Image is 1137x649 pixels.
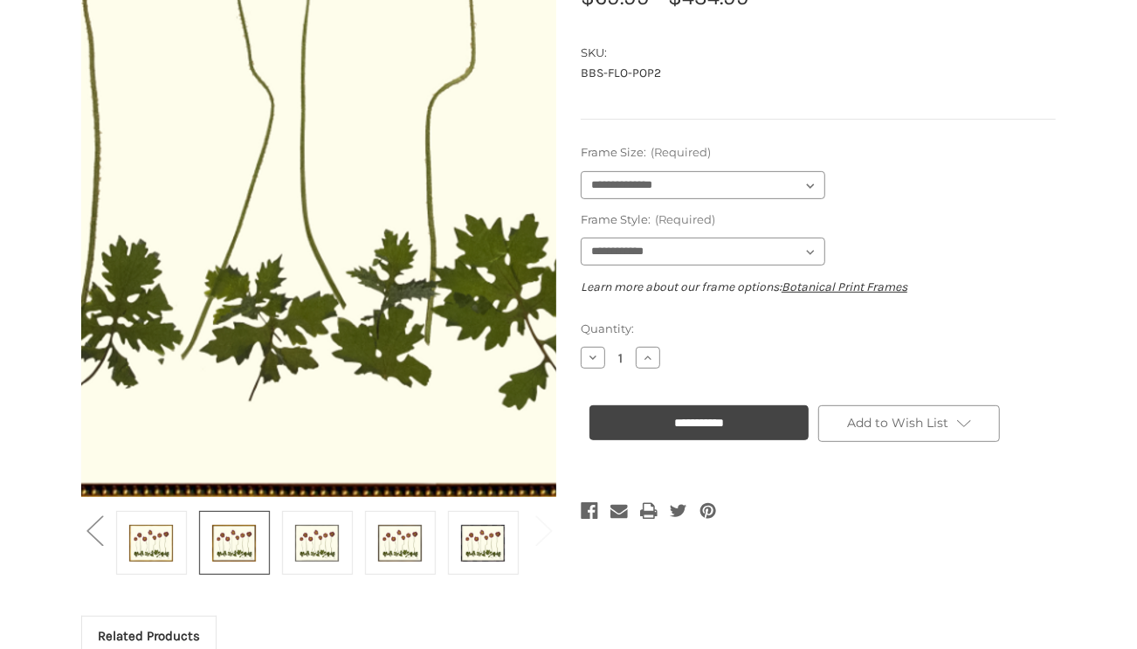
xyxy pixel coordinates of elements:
[77,503,112,556] button: Go to slide 1 of 2
[581,321,1056,338] label: Quantity:
[581,278,1056,296] p: Learn more about our frame options:
[86,557,102,558] span: Go to slide 1 of 2
[655,212,715,226] small: (Required)
[526,503,561,556] button: Go to slide 1 of 2
[847,415,948,431] span: Add to Wish List
[212,514,256,572] img: Gold Bead Option 2 Frame
[535,557,551,558] span: Go to slide 1 of 2
[782,280,907,294] a: Botanical Print Frames
[581,144,1056,162] label: Frame Size:
[295,514,339,572] img: Silver Bead Option 1 Frame
[651,145,711,159] small: (Required)
[640,499,658,523] a: Print
[818,405,1000,442] a: Add to Wish List
[581,64,1056,82] dd: BBS-FLO-POP2
[378,514,422,572] img: Silver Bead Option 2 Frame
[581,45,1051,62] dt: SKU:
[461,514,505,572] img: Walnut Bamboo Frame
[581,211,1056,229] label: Frame Style:
[129,514,173,572] img: Gold Bead Option 1 Frame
